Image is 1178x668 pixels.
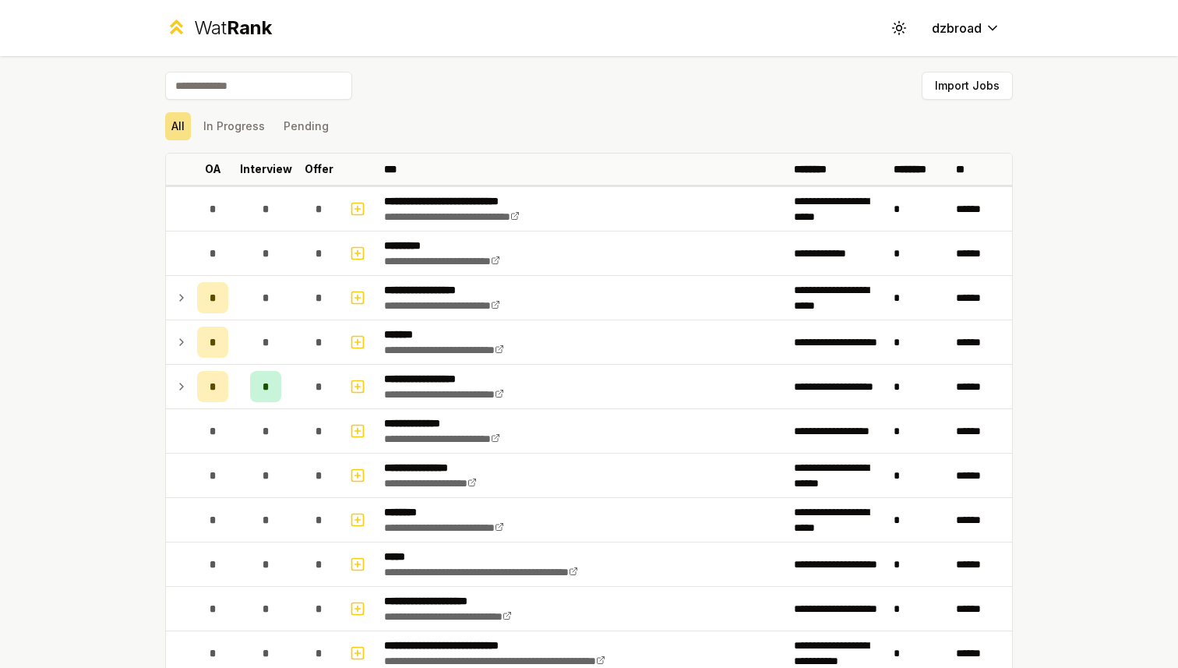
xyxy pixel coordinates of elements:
button: In Progress [197,112,271,140]
button: All [165,112,191,140]
button: Import Jobs [922,72,1013,100]
span: dzbroad [932,19,982,37]
p: Interview [240,161,292,177]
button: Pending [277,112,335,140]
div: Wat [194,16,272,41]
button: dzbroad [919,14,1013,42]
p: OA [205,161,221,177]
span: Rank [227,16,272,39]
a: WatRank [165,16,272,41]
p: Offer [305,161,333,177]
